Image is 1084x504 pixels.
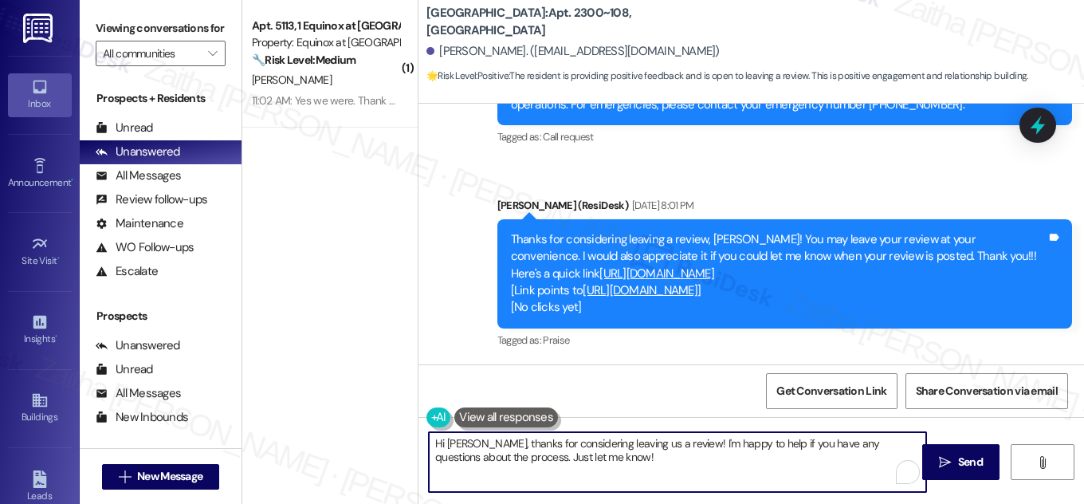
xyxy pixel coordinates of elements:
[776,383,886,400] span: Get Conversation Link
[766,373,897,409] button: Get Conversation Link
[8,309,72,352] a: Insights •
[96,337,180,354] div: Unanswered
[57,253,60,264] span: •
[137,468,202,485] span: New Message
[80,308,242,325] div: Prospects
[96,263,158,280] div: Escalate
[96,191,207,208] div: Review follow-ups
[96,409,188,426] div: New Inbounds
[102,464,220,490] button: New Message
[252,73,332,87] span: [PERSON_NAME]
[8,387,72,430] a: Buildings
[96,361,153,378] div: Unread
[1036,456,1048,469] i: 
[958,454,983,471] span: Send
[252,93,406,108] div: 11:02 AM: Yes we were. Thank you
[208,47,217,60] i: 
[96,120,153,136] div: Unread
[23,14,56,43] img: ResiDesk Logo
[119,471,131,483] i: 
[583,282,697,298] a: [URL][DOMAIN_NAME]
[905,373,1068,409] button: Share Conversation via email
[252,34,399,51] div: Property: Equinox at [GEOGRAPHIC_DATA]
[96,167,181,184] div: All Messages
[497,329,1073,352] div: Tagged as:
[426,5,745,39] b: [GEOGRAPHIC_DATA]: Apt. 2300~108, [GEOGRAPHIC_DATA]
[426,69,509,82] strong: 🌟 Risk Level: Positive
[426,43,720,60] div: [PERSON_NAME]. ([EMAIL_ADDRESS][DOMAIN_NAME])
[96,16,226,41] label: Viewing conversations for
[543,130,593,144] span: Call request
[497,197,1073,219] div: [PERSON_NAME] (ResiDesk)
[71,175,73,186] span: •
[511,231,1047,317] div: Thanks for considering leaving a review, [PERSON_NAME]! You may leave your review at your conveni...
[103,41,200,66] input: All communities
[252,18,399,34] div: Apt. 5113, 1 Equinox at [GEOGRAPHIC_DATA]
[8,73,72,116] a: Inbox
[96,239,194,256] div: WO Follow-ups
[497,125,1073,148] div: Tagged as:
[8,230,72,274] a: Site Visit •
[922,444,1000,480] button: Send
[55,331,57,342] span: •
[252,53,355,67] strong: 🔧 Risk Level: Medium
[543,333,569,347] span: Praise
[939,456,951,469] i: 
[426,68,1028,85] span: : The resident is providing positive feedback and is open to leaving a review. This is positive e...
[599,266,714,282] a: [URL][DOMAIN_NAME]
[628,197,694,214] div: [DATE] 8:01 PM
[96,385,181,402] div: All Messages
[96,144,180,160] div: Unanswered
[96,215,183,232] div: Maintenance
[916,383,1058,400] span: Share Conversation via email
[429,432,926,492] textarea: To enrich screen reader interactions, please activate Accessibility in Grammarly extension settings
[80,90,242,107] div: Prospects + Residents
